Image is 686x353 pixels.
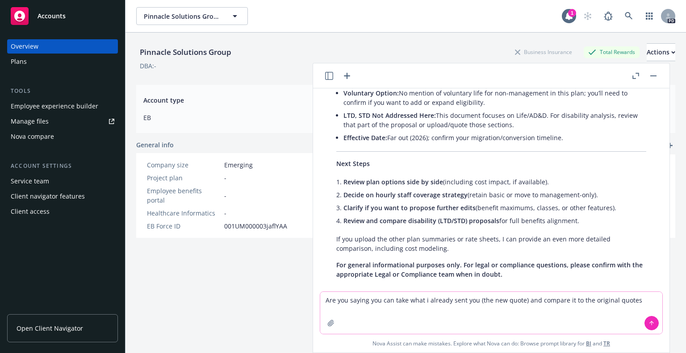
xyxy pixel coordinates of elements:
[136,140,174,150] span: General info
[343,214,646,227] li: for full benefits alignment.
[665,140,675,151] a: add
[343,178,443,186] span: Review plan options side by side
[143,96,395,105] span: Account type
[599,7,617,25] a: Report a Bug
[7,54,118,69] a: Plans
[317,334,666,353] span: Nova Assist can make mistakes. Explore what Nova can do: Browse prompt library for and
[586,340,591,347] a: BI
[11,189,85,203] div: Client navigator features
[224,191,226,200] span: -
[343,89,399,97] span: Voluntary Option:
[140,61,156,71] div: DBA: -
[647,44,675,61] div: Actions
[7,174,118,188] a: Service team
[11,99,98,113] div: Employee experience builder
[7,39,118,54] a: Overview
[343,203,476,212] span: Clarify if you want to propose further edits
[38,12,66,20] span: Accounts
[7,204,118,219] a: Client access
[336,261,643,278] span: For general informational purposes only. For legal or compliance questions, please confirm with t...
[147,221,221,231] div: EB Force ID
[7,162,118,170] div: Account settings
[603,340,610,347] a: TR
[620,7,638,25] a: Search
[11,39,38,54] div: Overview
[510,46,577,58] div: Business Insurance
[7,114,118,129] a: Manage files
[147,173,221,183] div: Project plan
[579,7,597,25] a: Start snowing
[147,186,221,205] div: Employee benefits portal
[7,99,118,113] a: Employee experience builder
[224,221,287,231] span: 001UM000003jaflYAA
[11,129,54,144] div: Nova compare
[640,7,658,25] a: Switch app
[136,46,235,58] div: Pinnacle Solutions Group
[336,159,370,168] span: Next Steps
[143,113,395,122] span: EB
[136,7,248,25] button: Pinnacle Solutions Group
[320,292,662,334] textarea: Are you saying you can take what i already sent you (the new quote) and compare it to the origina...
[11,204,50,219] div: Client access
[144,12,221,21] span: Pinnacle Solutions Group
[343,191,468,199] span: Decide on hourly staff coverage strategy
[7,4,118,29] a: Accounts
[224,208,226,218] span: -
[147,208,221,218] div: Healthcare Informatics
[7,129,118,144] a: Nova compare
[7,189,118,203] a: Client navigator features
[336,234,646,253] p: If you upload the other plan summaries or rate sheets, I can provide an even more detailed compar...
[11,174,49,188] div: Service team
[343,109,646,131] li: This document focuses on Life/AD&D. For disability analysis, review that part of the proposal or ...
[11,114,49,129] div: Manage files
[343,111,436,120] span: LTD, STD Not Addressed Here:
[584,46,640,58] div: Total Rewards
[11,54,27,69] div: Plans
[343,175,646,188] li: (including cost impact, if available).
[647,43,675,61] button: Actions
[17,324,83,333] span: Open Client Navigator
[343,131,646,144] li: Far out (2026); confirm your migration/conversion timeline.
[343,133,387,142] span: Effective Date:
[568,9,576,17] div: 1
[343,188,646,201] li: (retain basic or move to management-only).
[7,87,118,96] div: Tools
[343,216,499,225] span: Review and compare disability (LTD/STD) proposals
[224,173,226,183] span: -
[343,201,646,214] li: (benefit maximums, classes, or other features).
[147,160,221,170] div: Company size
[224,160,253,170] span: Emerging
[343,87,646,109] li: No mention of voluntary life for non-management in this plan; you’ll need to confirm if you want ...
